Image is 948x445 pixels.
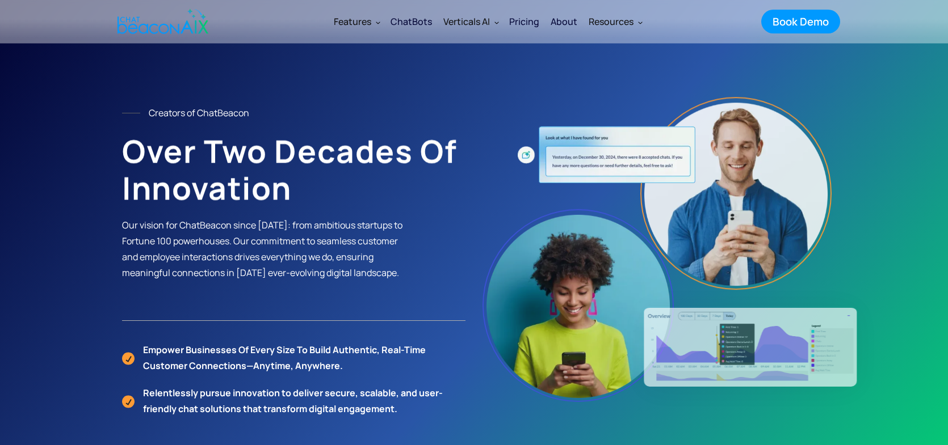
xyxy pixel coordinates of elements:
[122,350,135,365] img: Check Icon Orange
[545,8,583,35] a: About
[143,344,426,372] strong: Empower businesses of every size to build authentic, real-time customer connections—anytime, anyw...
[108,2,215,41] a: home
[438,8,504,35] div: Verticals AI
[509,14,539,29] div: Pricing
[486,213,670,398] img: Girl Image
[638,20,643,24] img: Dropdown
[644,101,828,286] img: Boy Image
[328,8,385,35] div: Features
[334,14,371,29] div: Features
[122,393,135,408] img: Check Icon Orange
[385,7,438,36] a: ChatBots
[122,113,140,113] img: Line
[504,7,545,36] a: Pricing
[143,387,443,415] strong: Relentlessly pursue innovation to deliver secure, scalable, and user-friendly chat solutions that...
[583,8,647,35] div: Resources
[773,14,829,29] div: Book Demo
[122,129,457,209] strong: Over Two Decades of Innovation
[589,14,634,29] div: Resources
[494,20,499,24] img: Dropdown
[122,217,404,281] p: Our vision for ChatBeacon since [DATE]: from ambitious startups to Fortune 100 powerhouses. Our c...
[443,14,490,29] div: Verticals AI
[551,14,577,29] div: About
[761,10,840,33] a: Book Demo
[149,105,249,121] div: Creators of ChatBeacon
[376,20,380,24] img: Dropdown
[391,14,432,29] div: ChatBots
